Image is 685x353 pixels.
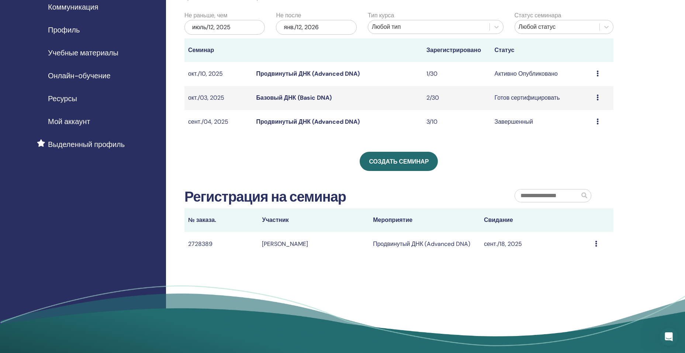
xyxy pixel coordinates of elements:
[515,11,561,20] label: Статус семинара
[360,152,438,171] a: Создать семинар
[184,20,265,35] div: июль/12, 2025
[368,11,394,20] label: Тип курса
[258,232,369,256] td: [PERSON_NAME]
[423,38,491,62] th: Зарегистрировано
[491,86,593,110] td: Готов сертифицировать
[184,110,253,134] td: сент./04, 2025
[184,62,253,86] td: окт./10, 2025
[491,62,593,86] td: Активно Опубликовано
[48,116,90,127] span: Мой аккаунт
[256,94,332,102] a: Базовый ДНК (Basic DNA)
[48,24,80,35] span: Профиль
[480,208,591,232] th: Свидание
[48,1,98,13] span: Коммуникация
[184,86,253,110] td: окт./03, 2025
[184,232,258,256] td: 2728389
[423,110,491,134] td: 3/10
[184,208,258,232] th: № заказа.
[276,11,301,20] label: Не после
[256,118,360,126] a: Продвинутый ДНК (Advanced DNA)
[491,110,593,134] td: Завершенный
[48,139,125,150] span: Выделенный профиль
[423,62,491,86] td: 1/30
[258,208,369,232] th: Участник
[660,328,678,346] iframe: Intercom live chat
[369,232,480,256] td: Продвинутый ДНК (Advanced DNA)
[48,93,77,104] span: Ресурсы
[423,86,491,110] td: 2/30
[369,158,429,165] span: Создать семинар
[369,208,480,232] th: Мероприятие
[519,23,596,31] div: Любой статус
[184,11,227,20] label: Не раньше, чем
[276,20,356,35] div: янв./12, 2026
[48,47,118,58] span: Учебные материалы
[184,38,253,62] th: Семинар
[48,70,111,81] span: Онлайн-обучение
[184,189,346,206] h2: Регистрация на семинар
[480,232,591,256] td: сент./18, 2025
[256,70,360,78] a: Продвинутый ДНК (Advanced DNA)
[491,38,593,62] th: Статус
[372,23,486,31] div: Любой тип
